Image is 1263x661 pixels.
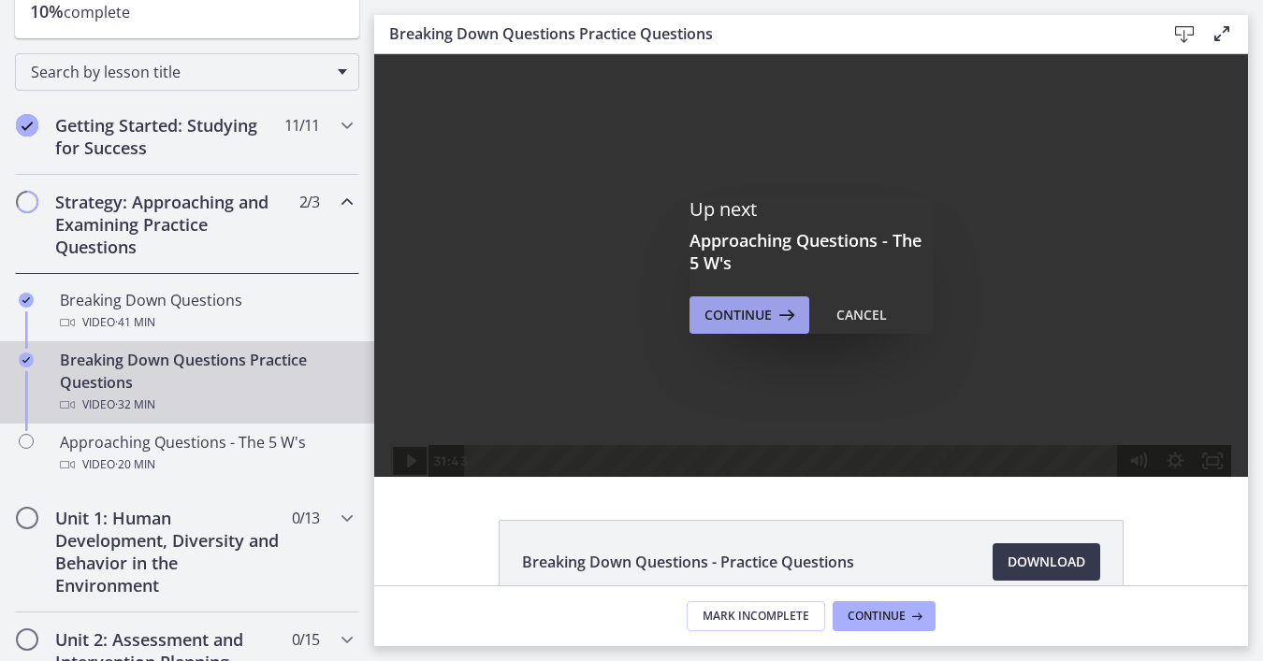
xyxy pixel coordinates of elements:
button: Fullscreen [820,391,857,423]
span: · 20 min [115,453,155,476]
div: Breaking Down Questions Practice Questions [60,349,352,416]
a: Download [993,543,1100,581]
div: Video [60,453,352,476]
div: Cancel [836,304,887,326]
div: Approaching Questions - The 5 W's [60,431,352,476]
h2: Unit 1: Human Development, Diversity and Behavior in the Environment [55,507,283,596]
span: 0 / 13 [292,507,319,529]
i: Completed [16,114,38,137]
button: Play Video [17,391,54,423]
div: Playbar [104,391,735,423]
button: Mark Incomplete [687,601,825,631]
span: Continue [704,304,772,326]
i: Completed [19,293,34,308]
div: Video [60,394,352,416]
button: Continue [833,601,936,631]
span: · 32 min [115,394,155,416]
span: Mark Incomplete [703,609,809,624]
div: Breaking Down Questions [60,289,352,334]
h3: Breaking Down Questions Practice Questions [389,22,1136,45]
div: Video [60,311,352,334]
span: 0 / 15 [292,628,319,651]
i: Completed [19,352,34,367]
span: Download [1008,551,1085,573]
span: Continue [848,609,906,624]
span: · 41 min [115,311,155,334]
button: Cancel [821,296,902,334]
span: 2 / 3 [299,191,319,213]
h2: Strategy: Approaching and Examining Practice Questions [55,191,283,258]
h2: Getting Started: Studying for Success [55,114,283,159]
button: Show settings menu [782,391,820,423]
span: 11 / 11 [284,114,319,137]
button: Mute [745,391,782,423]
span: Search by lesson title [31,62,328,82]
p: Up next [690,197,933,222]
button: Continue [690,296,809,334]
h3: Approaching Questions - The 5 W's [690,229,933,274]
div: Search by lesson title [15,53,359,91]
span: Breaking Down Questions - Practice Questions [522,551,854,573]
